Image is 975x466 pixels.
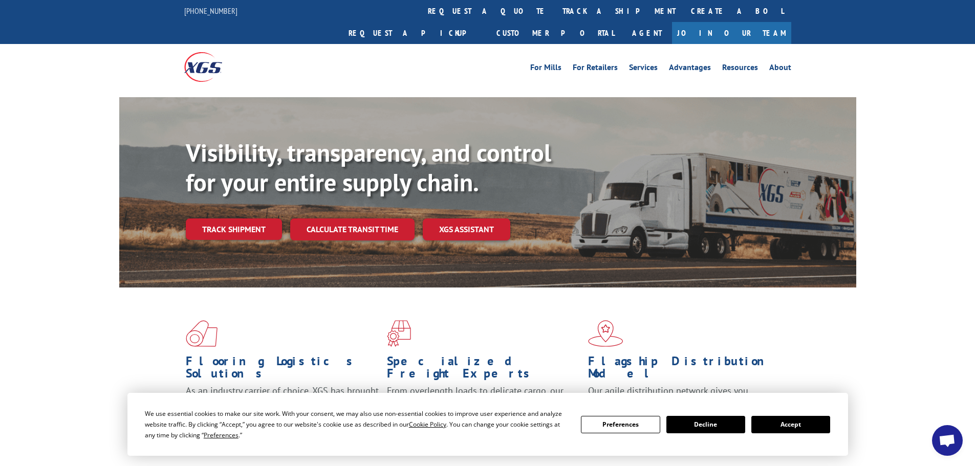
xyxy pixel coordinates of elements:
[290,218,415,240] a: Calculate transit time
[186,355,379,385] h1: Flooring Logistics Solutions
[588,355,782,385] h1: Flagship Distribution Model
[489,22,622,44] a: Customer Portal
[666,416,745,433] button: Decline
[204,431,239,439] span: Preferences
[387,320,411,347] img: xgs-icon-focused-on-flooring-red
[423,218,510,240] a: XGS ASSISTANT
[530,63,561,75] a: For Mills
[186,218,282,240] a: Track shipment
[409,420,446,429] span: Cookie Policy
[769,63,791,75] a: About
[588,385,776,409] span: Our agile distribution network gives you nationwide inventory management on demand.
[184,6,237,16] a: [PHONE_NUMBER]
[186,385,379,421] span: As an industry carrier of choice, XGS has brought innovation and dedication to flooring logistics...
[751,416,830,433] button: Accept
[387,385,580,430] p: From overlength loads to delicate cargo, our experienced staff knows the best way to move your fr...
[127,393,848,456] div: Cookie Consent Prompt
[573,63,618,75] a: For Retailers
[622,22,672,44] a: Agent
[581,416,660,433] button: Preferences
[387,355,580,385] h1: Specialized Freight Experts
[629,63,658,75] a: Services
[669,63,711,75] a: Advantages
[341,22,489,44] a: Request a pickup
[932,425,963,456] div: Open chat
[588,320,623,347] img: xgs-icon-flagship-distribution-model-red
[145,408,569,440] div: We use essential cookies to make our site work. With your consent, we may also use non-essential ...
[186,137,551,198] b: Visibility, transparency, and control for your entire supply chain.
[186,320,218,347] img: xgs-icon-total-supply-chain-intelligence-red
[672,22,791,44] a: Join Our Team
[722,63,758,75] a: Resources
